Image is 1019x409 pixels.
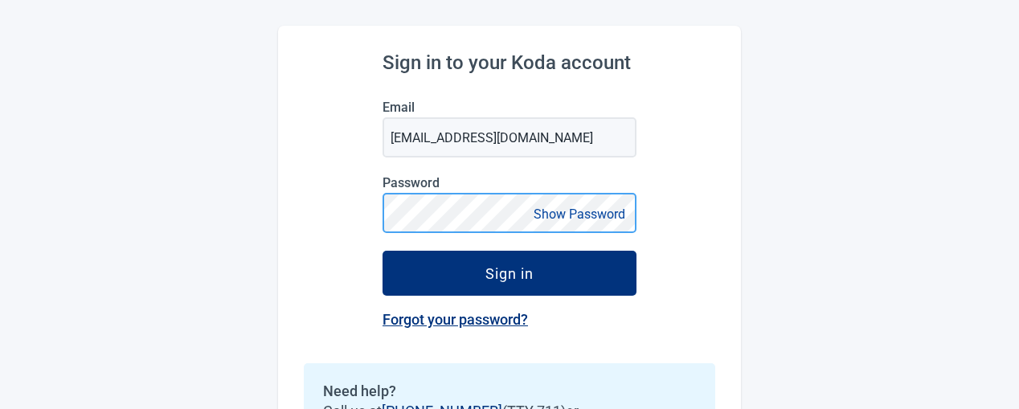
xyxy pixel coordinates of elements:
label: Password [383,175,636,190]
div: Sign in [485,265,534,281]
a: Forgot your password? [383,311,528,328]
h2: Need help? [323,382,696,399]
label: Email [383,100,636,115]
button: Sign in [383,251,636,296]
button: Show Password [529,203,630,225]
h2: Sign in to your Koda account [383,51,636,74]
